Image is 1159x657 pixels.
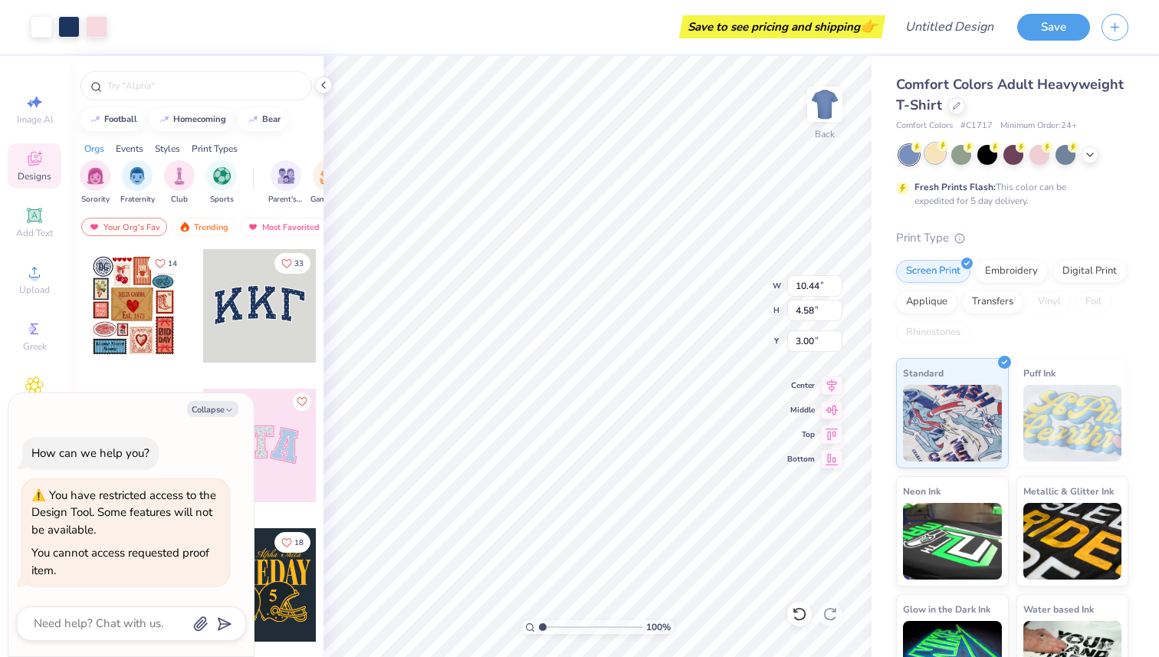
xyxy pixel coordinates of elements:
[80,160,110,205] div: filter for Sorority
[320,167,337,185] img: Game Day Image
[106,78,302,94] input: Try "Alpha"
[1023,601,1094,617] span: Water based Ink
[120,160,155,205] div: filter for Fraternity
[268,160,304,205] button: filter button
[274,532,310,553] button: Like
[903,601,990,617] span: Glow in the Dark Ink
[893,11,1006,42] input: Untitled Design
[17,113,53,126] span: Image AI
[120,160,155,205] button: filter button
[903,503,1002,580] img: Neon Ink
[896,229,1128,247] div: Print Type
[116,142,143,156] div: Events
[148,253,184,274] button: Like
[18,170,51,182] span: Designs
[247,115,259,124] img: trend_line.gif
[247,222,259,232] img: most_fav.gif
[903,483,941,499] span: Neon Ink
[787,454,815,465] span: Bottom
[1023,365,1056,381] span: Puff Ink
[171,194,188,205] span: Club
[274,253,310,274] button: Like
[206,160,237,205] div: filter for Sports
[1052,260,1127,283] div: Digital Print
[87,167,104,185] img: Sorority Image
[16,227,53,239] span: Add Text
[787,405,815,416] span: Middle
[896,291,957,314] div: Applique
[104,115,137,123] div: football
[268,194,304,205] span: Parent's Weekend
[896,321,970,344] div: Rhinestones
[213,167,231,185] img: Sports Image
[787,429,815,440] span: Top
[23,340,47,353] span: Greek
[84,142,104,156] div: Orgs
[809,89,840,120] img: Back
[158,115,170,124] img: trend_line.gif
[310,160,346,205] button: filter button
[168,260,177,268] span: 14
[683,15,882,38] div: Save to see pricing and shipping
[164,160,195,205] button: filter button
[172,218,235,236] div: Trending
[80,108,144,131] button: football
[206,160,237,205] button: filter button
[262,115,281,123] div: bear
[31,488,216,537] div: You have restricted access to the Design Tool. Some features will not be available.
[1023,385,1122,462] img: Puff Ink
[310,194,346,205] span: Game Day
[1017,14,1090,41] button: Save
[896,75,1124,114] span: Comfort Colors Adult Heavyweight T-Shirt
[1075,291,1111,314] div: Foil
[120,194,155,205] span: Fraternity
[88,222,100,232] img: most_fav.gif
[238,108,287,131] button: bear
[240,218,327,236] div: Most Favorited
[1023,503,1122,580] img: Metallic & Glitter Ink
[293,393,311,411] button: Like
[81,218,167,236] div: Your Org's Fav
[962,291,1023,314] div: Transfers
[310,160,346,205] div: filter for Game Day
[860,17,877,35] span: 👉
[914,181,996,193] strong: Fresh Prints Flash:
[80,160,110,205] button: filter button
[31,545,209,578] div: You cannot access requested proof item.
[914,180,1103,208] div: This color can be expedited for 5 day delivery.
[277,167,295,185] img: Parent's Weekend Image
[268,160,304,205] div: filter for Parent's Weekend
[89,115,101,124] img: trend_line.gif
[896,120,953,133] span: Comfort Colors
[787,380,815,391] span: Center
[1000,120,1077,133] span: Minimum Order: 24 +
[129,167,146,185] img: Fraternity Image
[903,385,1002,462] img: Standard
[896,260,970,283] div: Screen Print
[192,142,238,156] div: Print Types
[173,115,226,123] div: homecoming
[815,127,835,141] div: Back
[294,539,304,547] span: 18
[155,142,180,156] div: Styles
[294,260,304,268] span: 33
[1023,483,1114,499] span: Metallic & Glitter Ink
[19,284,50,296] span: Upload
[646,620,671,634] span: 100 %
[210,194,234,205] span: Sports
[903,365,944,381] span: Standard
[1028,291,1071,314] div: Vinyl
[187,401,238,417] button: Collapse
[149,108,233,131] button: homecoming
[81,194,110,205] span: Sorority
[171,167,188,185] img: Club Image
[31,445,149,461] div: How can we help you?
[179,222,191,232] img: trending.gif
[164,160,195,205] div: filter for Club
[960,120,993,133] span: # C1717
[975,260,1048,283] div: Embroidery
[8,397,61,422] span: Clipart & logos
